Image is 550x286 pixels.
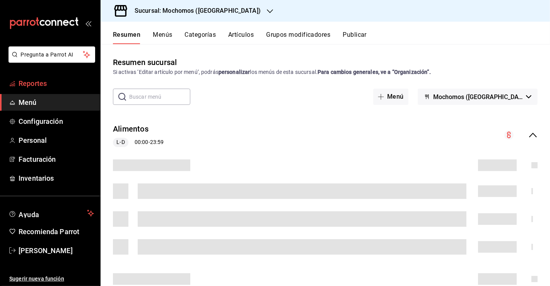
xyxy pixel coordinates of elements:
button: Menú [373,89,408,105]
button: Grupos modificadores [266,31,330,44]
div: 00:00 - 23:59 [113,138,164,147]
strong: Para cambios generales, ve a “Organización”. [318,69,431,75]
div: Resumen sucursal [113,57,177,68]
div: Si activas ‘Editar artículo por menú’, podrás los menús de esta sucursal. [113,68,538,76]
button: Resumen [113,31,140,44]
input: Buscar menú [129,89,190,104]
button: Publicar [343,31,367,44]
h3: Sucursal: Mochomos ([GEOGRAPHIC_DATA]) [128,6,261,15]
span: Configuración [19,116,94,127]
span: Sugerir nueva función [9,275,94,283]
span: Reportes [19,78,94,89]
span: Recomienda Parrot [19,226,94,237]
span: Inventarios [19,173,94,183]
button: Alimentos [113,123,149,135]
button: Pregunta a Parrot AI [9,46,95,63]
span: L-D [113,138,128,146]
button: open_drawer_menu [85,20,91,26]
button: Mochomos ([GEOGRAPHIC_DATA]) [418,89,538,105]
span: Personal [19,135,94,146]
span: Menú [19,97,94,108]
span: Pregunta a Parrot AI [21,51,83,59]
div: collapse-menu-row [101,117,550,153]
button: Menús [153,31,172,44]
span: Facturación [19,154,94,164]
button: Categorías [185,31,216,44]
a: Pregunta a Parrot AI [5,56,95,64]
strong: personalizar [219,69,250,75]
div: navigation tabs [113,31,550,44]
button: Artículos [228,31,254,44]
span: [PERSON_NAME] [19,245,94,256]
span: Ayuda [19,209,84,218]
span: Mochomos ([GEOGRAPHIC_DATA]) [433,93,523,101]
